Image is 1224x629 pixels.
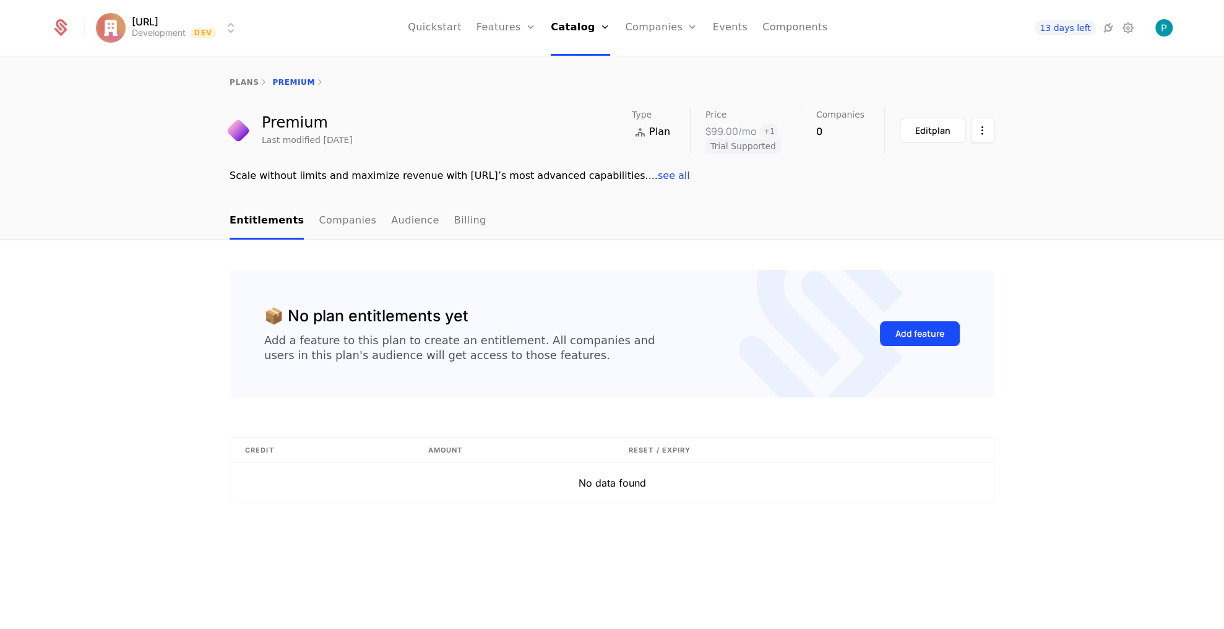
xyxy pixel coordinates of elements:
[632,110,652,119] span: Type
[900,118,966,143] button: Editplan
[230,203,486,240] ul: Choose Sub Page
[705,124,756,139] div: $99.00 /mo
[264,333,655,363] div: Add a feature to this plan to create an entitlement. All companies and users in this plan's audie...
[649,124,670,139] span: Plan
[413,438,614,464] th: Amount
[230,203,994,240] nav: Main
[319,203,376,240] a: Companies
[1101,20,1116,35] a: Integrations
[100,14,238,41] button: Select environment
[264,305,468,328] div: 📦 No plan entitlements yet
[230,463,994,503] td: No data found
[1155,19,1173,37] img: Peter Keens
[230,78,259,87] a: plans
[915,124,950,137] div: Edit plan
[658,170,690,181] span: see all
[262,115,353,130] div: Premium
[705,139,781,154] span: Trial Supported
[816,124,864,139] div: 0
[1155,19,1173,37] button: Open user button
[391,203,439,240] a: Audience
[1121,20,1136,35] a: Settings
[816,110,864,119] span: Companies
[880,321,960,346] button: Add feature
[191,28,216,38] span: Dev
[454,203,486,240] a: Billing
[760,124,778,139] span: + 1
[230,203,304,240] a: Entitlements
[705,110,726,119] span: Price
[614,438,901,464] th: Reset / Expiry
[132,27,186,39] div: Development
[1035,20,1095,35] a: 13 days left
[132,17,158,27] span: [URL]
[971,118,994,143] button: Select action
[230,168,994,183] div: Scale without limits and maximize revenue with [URL]’s most advanced capabilities. ...
[96,13,126,43] img: Appy.AI
[895,328,944,340] div: Add feature
[230,438,413,464] th: Credit
[262,134,353,146] div: Last modified [DATE]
